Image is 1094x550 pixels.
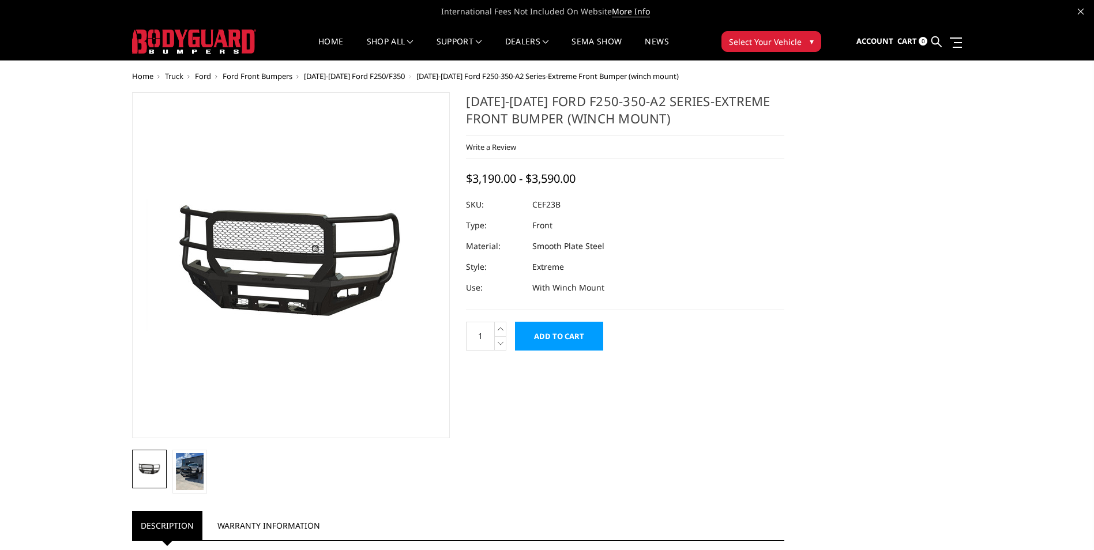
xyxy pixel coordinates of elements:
[132,29,256,54] img: BODYGUARD BUMPERS
[466,236,524,257] dt: Material:
[572,37,622,60] a: SEMA Show
[132,71,153,81] a: Home
[223,71,292,81] a: Ford Front Bumpers
[515,322,603,351] input: Add to Cart
[645,37,668,60] a: News
[729,36,802,48] span: Select Your Vehicle
[856,36,893,46] span: Account
[132,92,450,438] a: 2023-2025 Ford F250-350-A2 Series-Extreme Front Bumper (winch mount)
[136,463,163,476] img: 2023-2025 Ford F250-350-A2 Series-Extreme Front Bumper (winch mount)
[532,277,604,298] dd: With Winch Mount
[897,26,927,57] a: Cart 0
[810,35,814,47] span: ▾
[466,257,524,277] dt: Style:
[532,215,552,236] dd: Front
[532,236,604,257] dd: Smooth Plate Steel
[165,71,183,81] a: Truck
[505,37,549,60] a: Dealers
[532,194,561,215] dd: CEF23B
[304,71,405,81] a: [DATE]-[DATE] Ford F250/F350
[146,199,435,331] img: 2023-2025 Ford F250-350-A2 Series-Extreme Front Bumper (winch mount)
[367,37,413,60] a: shop all
[466,194,524,215] dt: SKU:
[416,71,679,81] span: [DATE]-[DATE] Ford F250-350-A2 Series-Extreme Front Bumper (winch mount)
[466,277,524,298] dt: Use:
[919,37,927,46] span: 0
[856,26,893,57] a: Account
[466,92,784,135] h1: [DATE]-[DATE] Ford F250-350-A2 Series-Extreme Front Bumper (winch mount)
[318,37,343,60] a: Home
[897,36,917,46] span: Cart
[466,215,524,236] dt: Type:
[176,453,204,490] img: 2023-2025 Ford F250-350-A2 Series-Extreme Front Bumper (winch mount)
[532,257,564,277] dd: Extreme
[466,142,516,152] a: Write a Review
[612,6,650,17] a: More Info
[721,31,821,52] button: Select Your Vehicle
[195,71,211,81] a: Ford
[466,171,576,186] span: $3,190.00 - $3,590.00
[209,511,329,540] a: Warranty Information
[437,37,482,60] a: Support
[132,511,202,540] a: Description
